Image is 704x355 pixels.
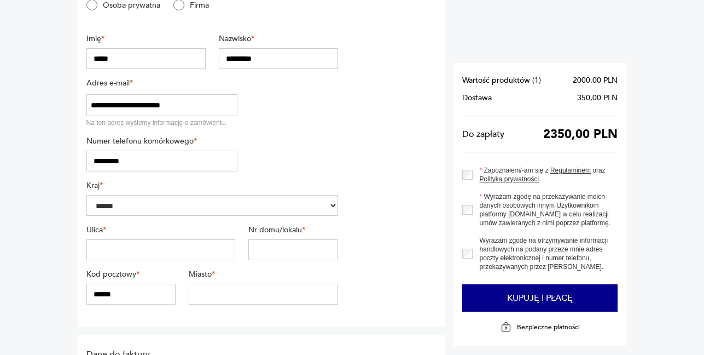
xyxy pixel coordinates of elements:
label: Zapoznałem/-am się z oraz [473,166,618,184]
label: Miasto [189,269,338,279]
span: Wartość produktów ( 1 ) [462,76,541,85]
label: Kod pocztowy [86,269,176,279]
img: Ikona kłódki [501,322,511,333]
a: Regulaminem [550,167,591,174]
span: Dostawa [462,94,492,102]
label: Nr domu/lokalu [248,225,338,235]
span: 2000,00 PLN [573,76,618,85]
p: Bezpieczne płatności [517,323,580,331]
button: Kupuję i płacę [462,284,618,312]
label: Ulica [86,225,236,235]
span: Do zapłaty [462,130,504,139]
div: Na ten adres wyślemy informację o zamówieniu. [86,118,237,127]
label: Numer telefonu komórkowego [86,136,237,146]
label: Nazwisko [219,33,338,44]
label: Adres e-mail [86,78,237,88]
label: Kraj [86,180,339,191]
span: 350,00 PLN [577,94,618,102]
label: Imię [86,33,206,44]
span: 2350,00 PLN [543,130,618,139]
a: Polityką prywatności [480,175,539,183]
label: Wyrażam zgodę na otrzymywanie informacji handlowych na podany przeze mnie adres poczty elektronic... [473,236,618,271]
label: Wyrażam zgodę na przekazywanie moich danych osobowych innym Użytkownikom platformy [DOMAIN_NAME] ... [473,192,618,227]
